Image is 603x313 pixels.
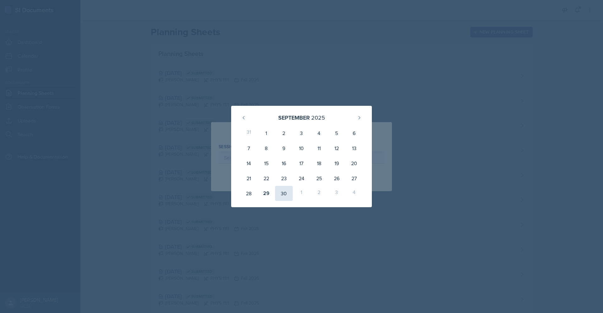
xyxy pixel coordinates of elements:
[345,171,363,186] div: 27
[328,186,345,201] div: 3
[258,156,275,171] div: 15
[240,126,258,141] div: 31
[275,126,293,141] div: 2
[345,156,363,171] div: 20
[258,126,275,141] div: 1
[293,141,310,156] div: 10
[293,171,310,186] div: 24
[240,186,258,201] div: 28
[293,156,310,171] div: 17
[275,141,293,156] div: 9
[310,171,328,186] div: 25
[258,141,275,156] div: 8
[345,126,363,141] div: 6
[310,186,328,201] div: 2
[275,156,293,171] div: 16
[328,171,345,186] div: 26
[310,141,328,156] div: 11
[240,141,258,156] div: 7
[240,156,258,171] div: 14
[293,186,310,201] div: 1
[328,126,345,141] div: 5
[345,141,363,156] div: 13
[310,126,328,141] div: 4
[240,171,258,186] div: 21
[311,113,325,122] div: 2025
[258,171,275,186] div: 22
[275,171,293,186] div: 23
[275,186,293,201] div: 30
[258,186,275,201] div: 29
[328,141,345,156] div: 12
[310,156,328,171] div: 18
[345,186,363,201] div: 4
[293,126,310,141] div: 3
[278,113,310,122] div: September
[328,156,345,171] div: 19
